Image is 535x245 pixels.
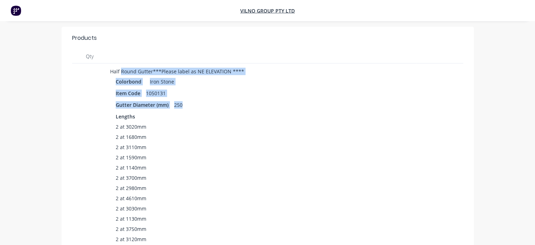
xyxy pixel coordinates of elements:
div: 1050131 [143,88,168,98]
span: Half Round Gutter***Please label as NE ELEVATION **** [110,68,244,75]
span: 2 at 3110mm [116,143,146,151]
a: Vilno Group Pty Ltd [240,7,295,14]
div: Gutter Diameter (mm) [116,100,171,110]
div: Products [72,34,97,42]
span: 2 at 1130mm [116,215,146,222]
span: 2 at 4610mm [116,195,146,202]
span: 2 at 3750mm [116,225,146,233]
img: Factory [11,5,21,16]
span: Lengths [116,113,135,120]
span: 2 at 3020mm [116,123,146,130]
div: Iron Stone [147,76,174,87]
span: 2 at 1680mm [116,133,146,141]
div: Item Code [116,88,143,98]
div: Colorbond [116,76,144,87]
div: 250 [171,100,185,110]
span: 2 at 3120mm [116,235,146,243]
span: 2 at 1590mm [116,154,146,161]
span: 2 at 2980mm [116,184,146,192]
span: 2 at 1140mm [116,164,146,171]
span: 2 at 3030mm [116,205,146,212]
span: 2 at 3700mm [116,174,146,182]
div: Qty [72,49,107,63]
